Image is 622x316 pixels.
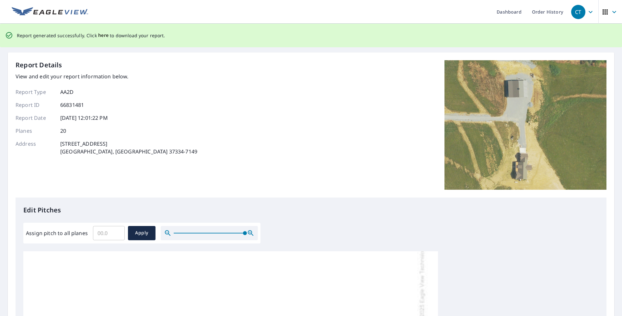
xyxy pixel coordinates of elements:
[16,88,54,96] p: Report Type
[16,127,54,135] p: Planes
[16,114,54,122] p: Report Date
[16,140,54,155] p: Address
[16,101,54,109] p: Report ID
[16,60,62,70] p: Report Details
[571,5,585,19] div: CT
[60,114,108,122] p: [DATE] 12:01:22 PM
[26,229,88,237] label: Assign pitch to all planes
[133,229,150,237] span: Apply
[60,140,197,155] p: [STREET_ADDRESS] [GEOGRAPHIC_DATA], [GEOGRAPHIC_DATA] 37334-7149
[444,60,606,190] img: Top image
[60,88,74,96] p: AA2D
[93,224,125,242] input: 00.0
[98,31,109,39] button: here
[23,205,599,215] p: Edit Pitches
[128,226,155,240] button: Apply
[16,73,197,80] p: View and edit your report information below.
[60,101,84,109] p: 66831481
[17,31,165,39] p: Report generated successfully. Click to download your report.
[12,7,88,17] img: EV Logo
[60,127,66,135] p: 20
